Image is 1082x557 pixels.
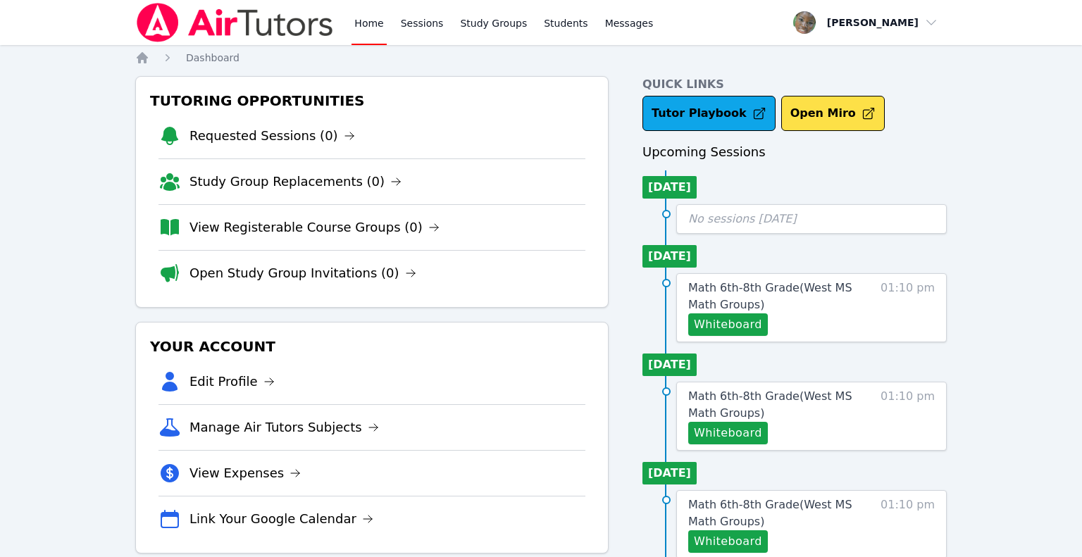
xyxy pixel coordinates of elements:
li: [DATE] [642,245,697,268]
h3: Your Account [147,334,597,359]
button: Open Miro [781,96,885,131]
button: Whiteboard [688,313,768,336]
span: Math 6th-8th Grade ( West MS Math Groups ) [688,389,852,420]
a: Edit Profile [189,372,275,392]
h3: Tutoring Opportunities [147,88,597,113]
a: Math 6th-8th Grade(West MS Math Groups) [688,388,873,422]
a: Tutor Playbook [642,96,776,131]
a: Math 6th-8th Grade(West MS Math Groups) [688,496,873,530]
nav: Breadcrumb [135,51,947,65]
button: Whiteboard [688,422,768,444]
span: Math 6th-8th Grade ( West MS Math Groups ) [688,498,852,528]
a: Link Your Google Calendar [189,509,373,529]
span: No sessions [DATE] [688,212,797,225]
h4: Quick Links [642,76,947,93]
span: Messages [605,16,654,30]
h3: Upcoming Sessions [642,142,947,162]
a: View Expenses [189,463,301,483]
li: [DATE] [642,462,697,484]
a: Math 6th-8th Grade(West MS Math Groups) [688,280,873,313]
a: Study Group Replacements (0) [189,172,402,192]
a: Dashboard [186,51,240,65]
img: Air Tutors [135,3,335,42]
button: Whiteboard [688,530,768,553]
span: 01:10 pm [881,280,935,336]
span: Dashboard [186,52,240,63]
span: 01:10 pm [881,388,935,444]
a: Manage Air Tutors Subjects [189,418,379,437]
li: [DATE] [642,353,697,376]
span: Math 6th-8th Grade ( West MS Math Groups ) [688,281,852,311]
a: View Registerable Course Groups (0) [189,218,440,237]
a: Open Study Group Invitations (0) [189,263,416,283]
a: Requested Sessions (0) [189,126,355,146]
span: 01:10 pm [881,496,935,553]
li: [DATE] [642,176,697,199]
